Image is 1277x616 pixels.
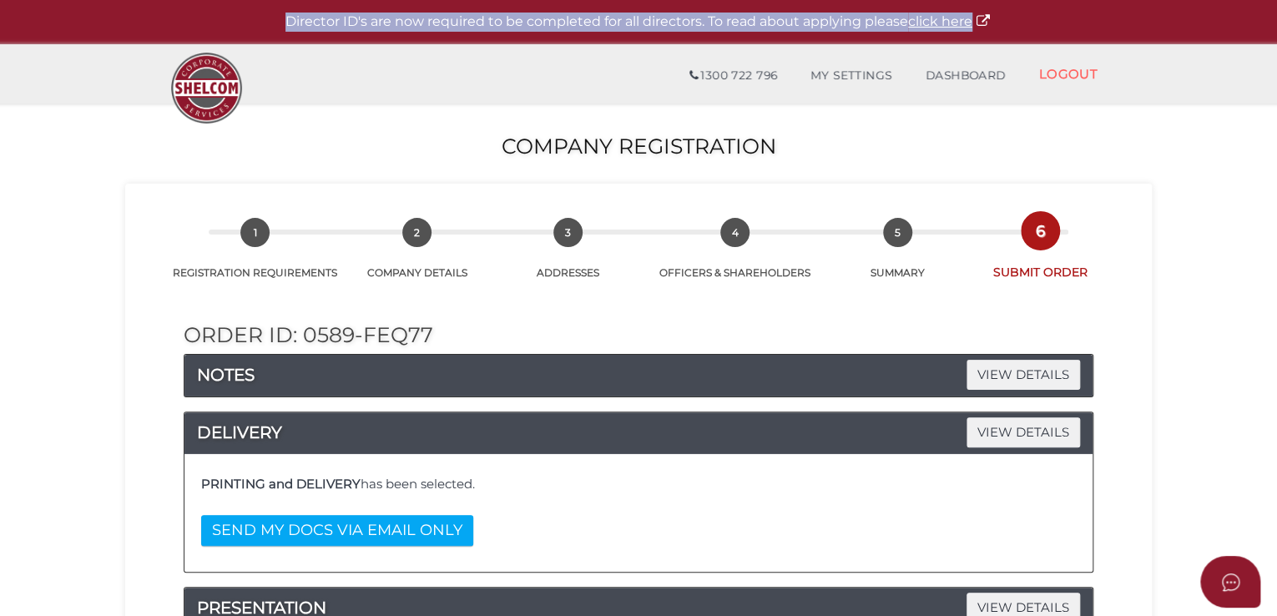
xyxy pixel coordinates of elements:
a: 1REGISTRATION REQUIREMENTS [167,236,344,280]
img: Logo [163,44,250,132]
a: click here [908,13,992,29]
a: 2COMPANY DETAILS [344,236,491,280]
span: 2 [402,218,432,247]
a: 6SUBMIT ORDER [971,235,1110,280]
button: SEND MY DOCS VIA EMAIL ONLY [201,515,473,546]
a: MY SETTINGS [794,59,909,93]
span: 4 [720,218,750,247]
a: 3ADDRESSES [490,236,645,280]
a: 5SUMMARY [825,236,972,280]
a: NOTESVIEW DETAILS [184,361,1093,388]
span: VIEW DETAILS [967,417,1080,447]
p: Director ID's are now required to be completed for all directors. To read about applying please [42,13,1235,32]
span: 3 [553,218,583,247]
a: LOGOUT [1022,57,1114,91]
button: Open asap [1200,556,1260,608]
span: VIEW DETAILS [967,360,1080,389]
span: 1 [240,218,270,247]
span: 5 [883,218,912,247]
a: DASHBOARD [909,59,1022,93]
h2: Order ID: 0589-FEq77 [184,324,1093,347]
span: 6 [1026,216,1055,245]
h4: NOTES [184,361,1093,388]
h4: DELIVERY [184,419,1093,446]
h4: has been selected. [201,477,1076,492]
b: PRINTING and DELIVERY [201,476,361,492]
a: 4OFFICERS & SHAREHOLDERS [645,236,825,280]
a: 1300 722 796 [673,59,794,93]
a: DELIVERYVIEW DETAILS [184,419,1093,446]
